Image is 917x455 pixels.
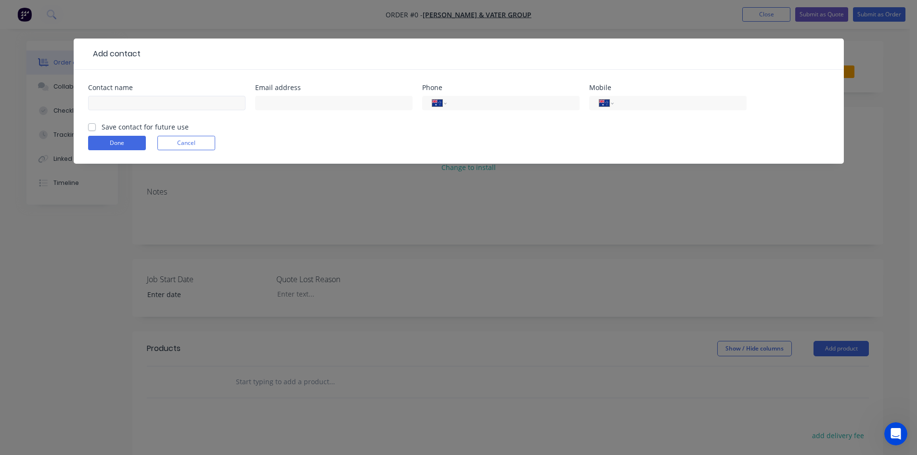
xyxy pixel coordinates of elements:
[88,136,146,150] button: Done
[88,84,245,91] div: Contact name
[589,84,747,91] div: Mobile
[6,4,25,22] button: go back
[255,84,413,91] div: Email address
[88,48,141,60] div: Add contact
[422,84,580,91] div: Phone
[157,136,215,150] button: Cancel
[102,122,189,132] label: Save contact for future use
[884,422,907,445] iframe: Intercom live chat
